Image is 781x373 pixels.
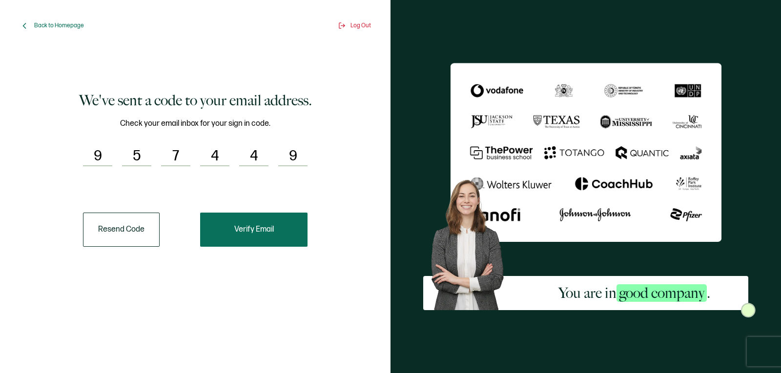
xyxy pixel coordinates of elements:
[34,22,84,29] span: Back to Homepage
[617,284,707,302] span: good company
[423,173,521,310] img: Sertifier Signup - You are in <span class="strong-h">good company</span>. Hero
[350,22,371,29] span: Log Out
[83,213,160,247] button: Resend Code
[558,283,710,303] h2: You are in .
[120,118,270,130] span: Check your email inbox for your sign in code.
[741,303,756,317] img: Sertifier Signup
[234,226,274,234] span: Verify Email
[451,63,721,241] img: Sertifier We've sent a code to your email address.
[200,213,308,247] button: Verify Email
[79,91,312,110] h1: We've sent a code to your email address.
